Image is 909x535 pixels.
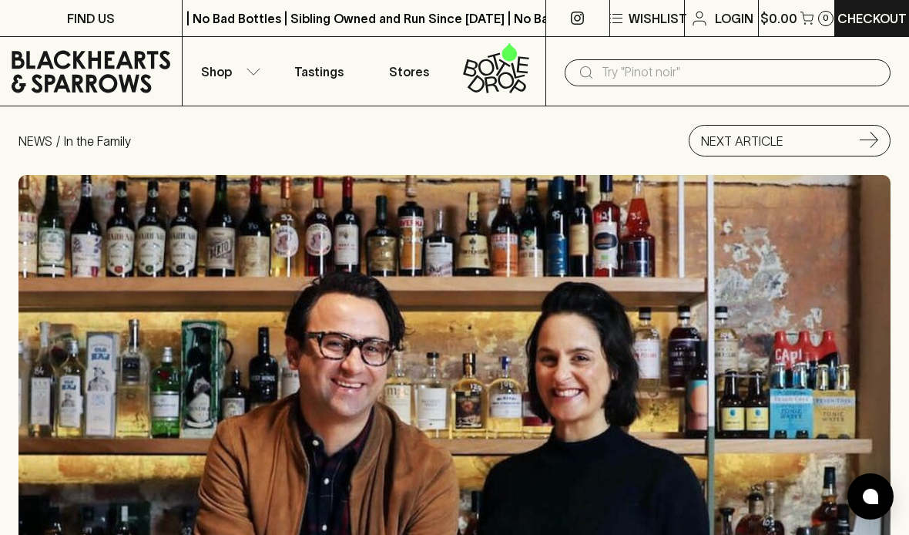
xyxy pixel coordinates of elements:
a: Stores [364,37,455,106]
p: 0 [823,14,829,22]
p: Checkout [837,9,907,28]
a: NEWS [18,134,52,148]
p: Stores [389,62,429,81]
p: NEXT ARTICLE [701,132,783,150]
a: Tastings [273,37,364,106]
p: $0.00 [760,9,797,28]
p: FIND US [67,9,115,28]
a: NEXT ARTICLE [689,125,891,156]
button: Shop [183,37,273,106]
input: Try "Pinot noir" [602,60,878,85]
p: Tastings [294,62,344,81]
p: Shop [201,62,232,81]
p: Wishlist [629,9,687,28]
img: bubble-icon [863,489,878,504]
p: Login [715,9,753,28]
